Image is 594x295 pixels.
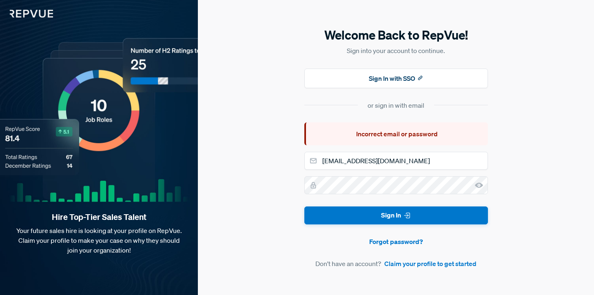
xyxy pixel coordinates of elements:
[304,69,488,88] button: Sign In with SSO
[304,259,488,268] article: Don't have an account?
[13,226,185,255] p: Your future sales hire is looking at your profile on RepVue. Claim your profile to make your case...
[304,152,488,170] input: Email address
[384,259,477,268] a: Claim your profile to get started
[304,46,488,55] p: Sign into your account to continue.
[368,100,424,110] div: or sign in with email
[304,206,488,225] button: Sign In
[304,27,488,44] h5: Welcome Back to RepVue!
[304,237,488,246] a: Forgot password?
[13,212,185,222] strong: Hire Top-Tier Sales Talent
[304,122,488,145] div: Incorrect email or password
